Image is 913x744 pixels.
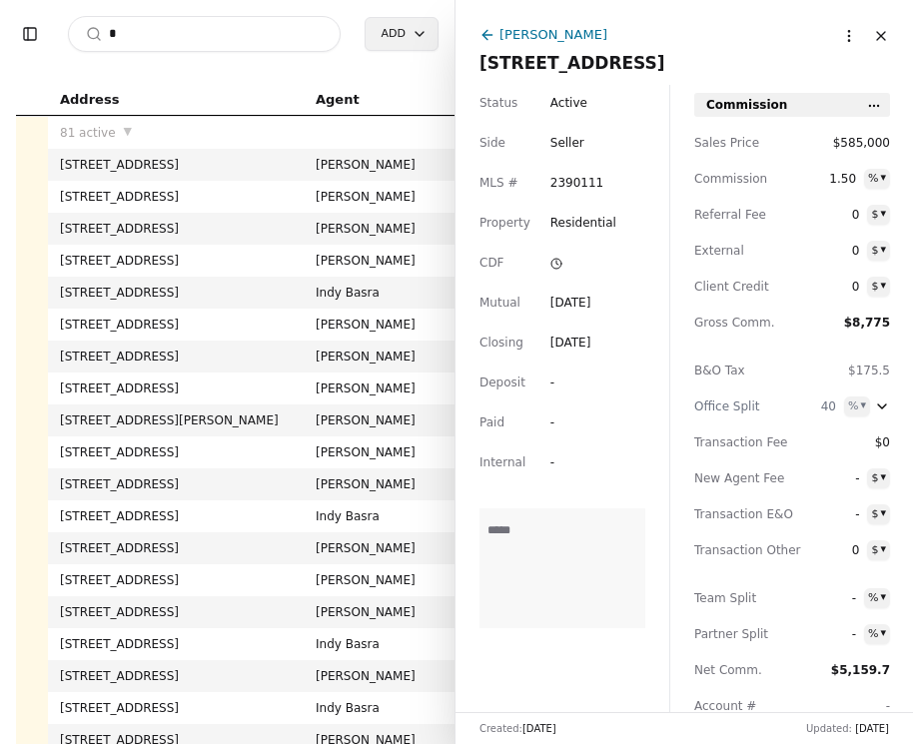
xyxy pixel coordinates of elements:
[479,173,518,193] span: MLS #
[479,53,665,73] span: [STREET_ADDRESS]
[48,532,304,564] td: [STREET_ADDRESS]
[304,628,448,660] td: Indy Basra
[304,149,448,181] td: [PERSON_NAME]
[880,624,886,642] div: ▾
[844,396,870,416] button: %
[304,404,448,436] td: [PERSON_NAME]
[831,663,890,677] span: $5,159.7
[694,361,784,380] span: B&O Tax
[550,133,584,153] span: Seller
[522,723,556,734] span: [DATE]
[479,452,525,472] span: Internal
[550,412,586,432] div: -
[880,277,886,295] div: ▾
[48,149,304,181] td: [STREET_ADDRESS]
[304,277,448,309] td: Indy Basra
[304,468,448,500] td: [PERSON_NAME]
[48,692,304,724] td: [STREET_ADDRESS]
[806,721,889,736] div: Updated:
[694,396,784,416] div: Office Split
[855,723,889,734] span: [DATE]
[864,588,890,608] button: %
[694,277,784,297] span: Client Credit
[694,468,784,488] span: New Agent Fee
[694,624,784,644] span: Partner Split
[48,436,304,468] td: [STREET_ADDRESS]
[694,432,784,452] span: Transaction Fee
[304,660,448,692] td: [PERSON_NAME]
[864,624,890,644] button: %
[823,504,859,524] span: -
[823,468,859,488] span: -
[479,253,504,273] span: CDF
[823,205,859,225] span: 0
[48,245,304,277] td: [STREET_ADDRESS]
[479,93,517,113] span: Status
[479,333,523,353] span: Closing
[694,660,784,680] span: Net Comm.
[706,95,787,115] span: Commission
[479,412,504,432] span: Paid
[823,540,859,560] span: 0
[820,169,856,189] span: 1.50
[550,372,586,392] div: -
[694,205,784,225] span: Referral Fee
[694,169,784,189] span: Commission
[550,93,587,113] span: Active
[304,245,448,277] td: [PERSON_NAME]
[60,89,119,111] span: Address
[479,293,520,313] span: Mutual
[48,341,304,372] td: [STREET_ADDRESS]
[365,17,439,51] button: Add
[304,500,448,532] td: Indy Basra
[48,277,304,309] td: [STREET_ADDRESS]
[694,504,784,524] span: Transaction E&O
[820,624,856,644] span: -
[48,181,304,213] td: [STREET_ADDRESS]
[550,293,591,313] div: [DATE]
[823,277,859,297] span: 0
[499,24,607,45] div: [PERSON_NAME]
[304,181,448,213] td: [PERSON_NAME]
[550,452,586,472] div: -
[820,588,856,608] span: -
[479,133,505,153] span: Side
[694,540,784,560] span: Transaction Other
[694,133,784,153] span: Sales Price
[880,588,886,606] div: ▾
[848,364,890,377] span: $175.5
[60,123,116,143] span: 81 active
[479,372,525,392] span: Deposit
[48,596,304,628] td: [STREET_ADDRESS]
[880,504,886,522] div: ▾
[880,205,886,223] div: ▾
[304,213,448,245] td: [PERSON_NAME]
[867,241,890,261] button: $
[479,721,556,736] div: Created:
[880,169,886,187] div: ▾
[867,468,890,488] button: $
[694,696,784,716] span: Account #
[48,564,304,596] td: [STREET_ADDRESS]
[304,596,448,628] td: [PERSON_NAME]
[48,213,304,245] td: [STREET_ADDRESS]
[48,500,304,532] td: [STREET_ADDRESS]
[880,540,886,558] div: ▾
[694,241,784,261] span: External
[694,588,784,608] span: Team Split
[48,660,304,692] td: [STREET_ADDRESS]
[860,396,866,414] div: ▾
[304,564,448,596] td: [PERSON_NAME]
[304,309,448,341] td: [PERSON_NAME]
[48,468,304,500] td: [STREET_ADDRESS]
[48,404,304,436] td: [STREET_ADDRESS][PERSON_NAME]
[550,333,591,353] div: [DATE]
[833,133,890,153] span: $585,000
[304,532,448,564] td: [PERSON_NAME]
[48,628,304,660] td: [STREET_ADDRESS]
[479,213,530,233] span: Property
[823,241,859,261] span: 0
[867,540,890,560] button: $
[124,123,132,141] span: ▼
[316,89,360,111] span: Agent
